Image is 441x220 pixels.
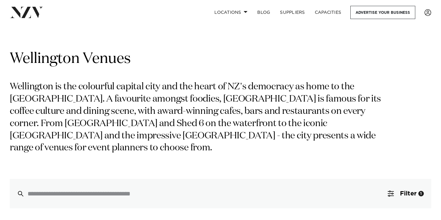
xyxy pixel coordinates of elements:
[10,49,431,69] h1: Wellington Venues
[380,179,431,208] button: Filter1
[310,6,346,19] a: Capacities
[209,6,252,19] a: Locations
[400,191,417,197] span: Filter
[350,6,415,19] a: Advertise your business
[275,6,310,19] a: SUPPLIERS
[10,81,388,154] p: Wellington is the colourful capital city and the heart of NZ's democracy as home to the [GEOGRAPH...
[10,7,43,18] img: nzv-logo.png
[418,191,424,196] div: 1
[252,6,275,19] a: BLOG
